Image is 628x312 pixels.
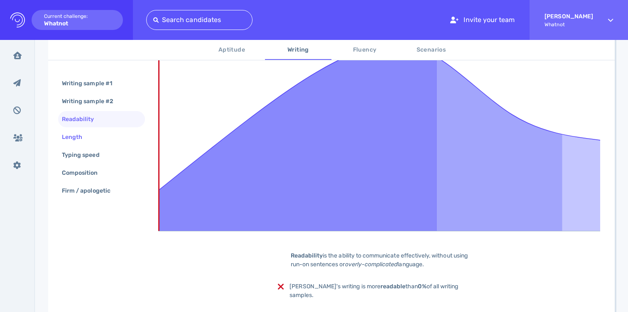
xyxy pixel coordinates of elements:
i: overly-complicated [345,261,398,268]
div: Readability [60,113,104,125]
span: Writing [270,45,326,55]
span: Scenarios [403,45,459,55]
strong: [PERSON_NAME] [545,13,593,20]
div: Typing speed [60,149,110,161]
span: Aptitude [204,45,260,55]
b: Readability [291,252,323,259]
b: readable [380,283,405,290]
div: Writing sample #2 [60,95,123,107]
div: Firm / apologetic [60,185,120,197]
span: Fluency [336,45,393,55]
div: is the ability to communicate effectively, without using run-on sentences or language. [278,251,486,269]
div: Writing sample #1 [60,77,122,89]
div: Composition [60,167,108,179]
div: Length [60,131,92,143]
span: Whatnot [545,22,593,27]
span: [PERSON_NAME]'s writing is more than of all writing samples. [289,283,458,299]
b: 0% [418,283,426,290]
